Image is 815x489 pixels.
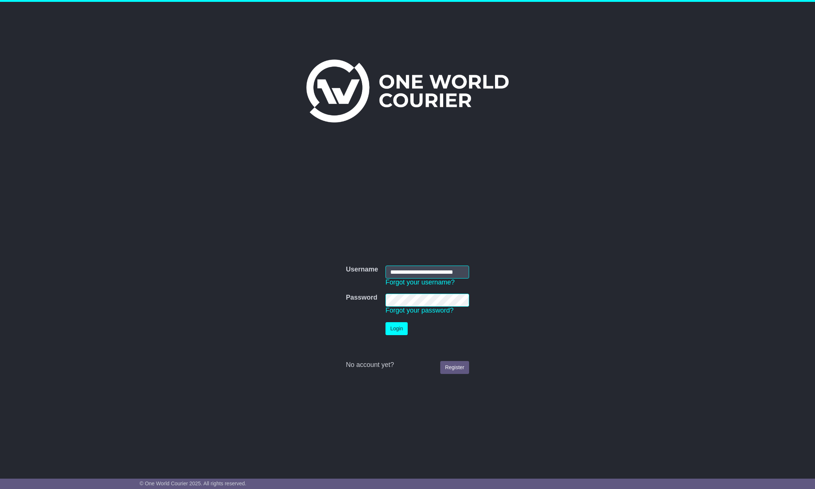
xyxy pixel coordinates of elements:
[346,266,378,274] label: Username
[440,361,469,374] a: Register
[346,361,469,369] div: No account yet?
[385,307,454,314] a: Forgot your password?
[346,294,377,302] label: Password
[385,322,408,335] button: Login
[385,279,455,286] a: Forgot your username?
[306,60,508,122] img: One World
[139,480,246,486] span: © One World Courier 2025. All rights reserved.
